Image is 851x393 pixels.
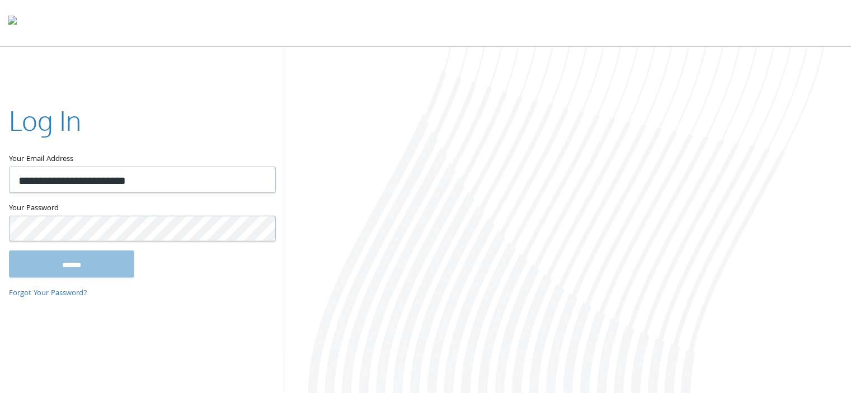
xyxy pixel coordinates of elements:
[9,101,81,139] h2: Log In
[253,221,267,235] keeper-lock: Open Keeper Popup
[9,201,275,215] label: Your Password
[9,287,87,299] a: Forgot Your Password?
[8,12,17,34] img: todyl-logo-dark.svg
[253,173,267,186] keeper-lock: Open Keeper Popup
